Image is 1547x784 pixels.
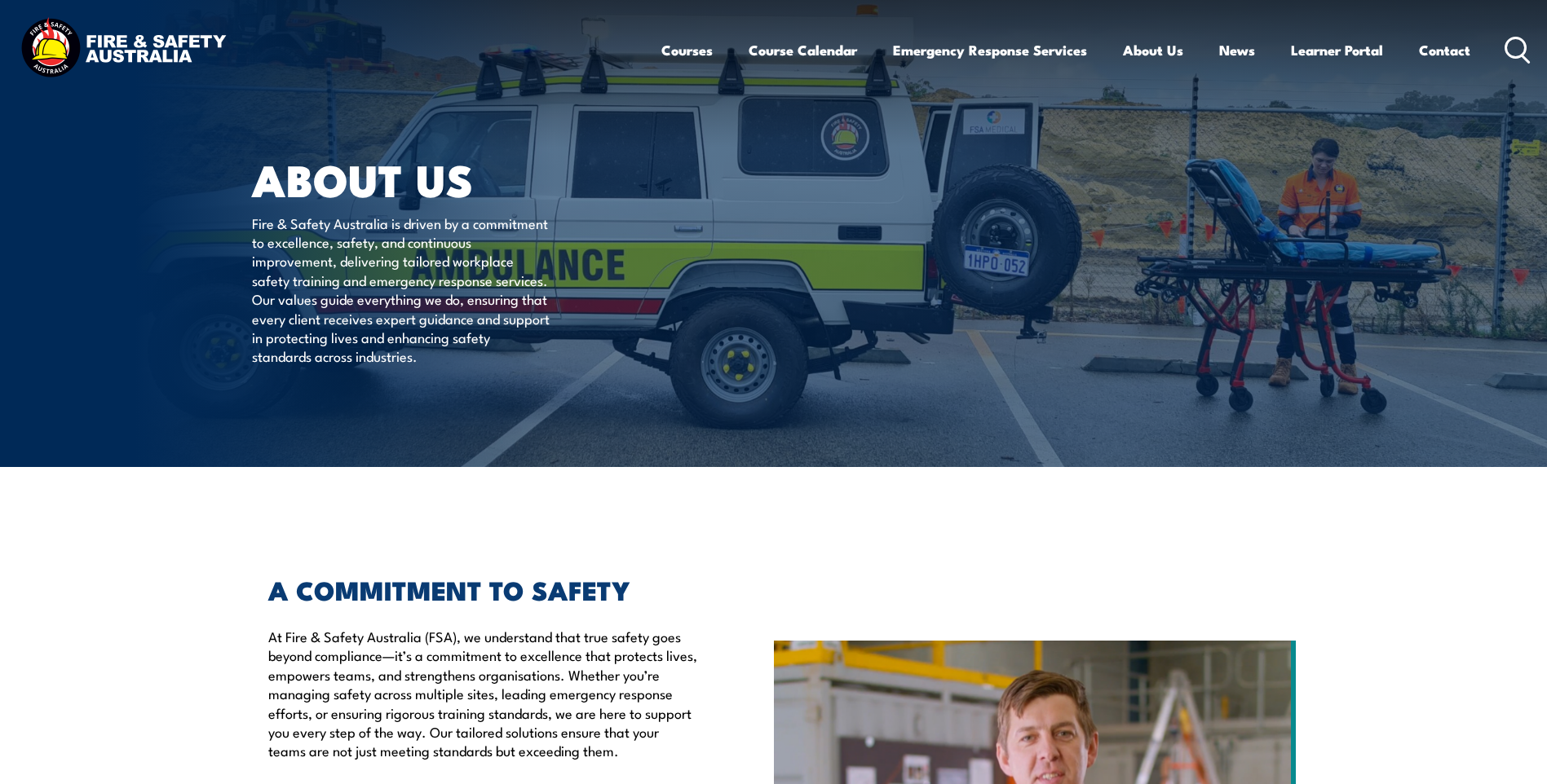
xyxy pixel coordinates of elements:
[268,627,699,760] p: At Fire & Safety Australia (FSA), we understand that true safety goes beyond compliance—it’s a co...
[1291,29,1383,72] a: Learner Portal
[252,160,655,198] h1: About Us
[1219,29,1255,72] a: News
[268,578,699,601] h2: A COMMITMENT TO SAFETY
[1419,29,1470,72] a: Contact
[661,29,713,72] a: Courses
[1123,29,1183,72] a: About Us
[893,29,1087,72] a: Emergency Response Services
[749,29,857,72] a: Course Calendar
[252,214,550,366] p: Fire & Safety Australia is driven by a commitment to excellence, safety, and continuous improveme...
